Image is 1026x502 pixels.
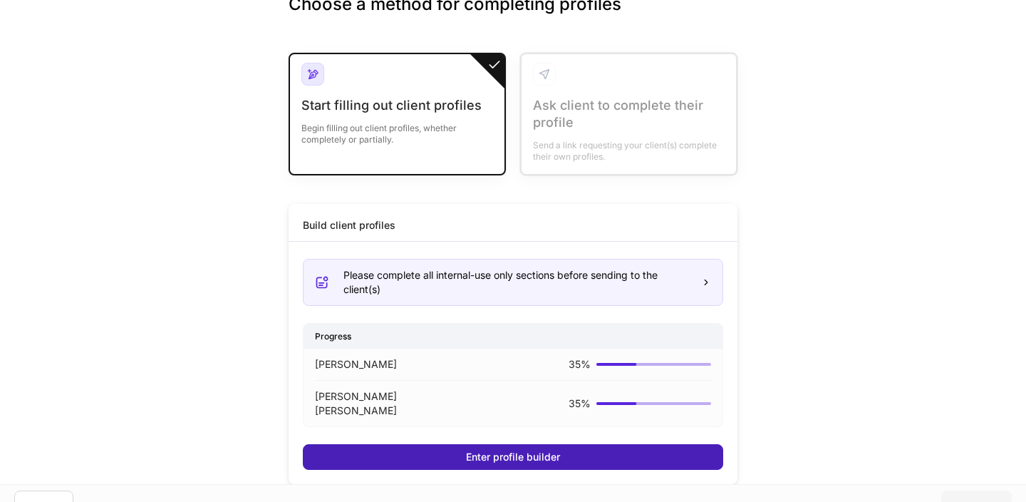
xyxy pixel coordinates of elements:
p: 35 % [569,396,591,411]
p: [PERSON_NAME] [315,357,397,372]
div: Build client profiles [303,218,395,232]
button: Enter profile builder [303,444,723,470]
div: Start filling out client profiles [301,97,493,114]
div: Enter profile builder [466,452,560,462]
div: Begin filling out client profiles, whether completely or partially. [301,114,493,145]
div: Please complete all internal-use only sections before sending to the client(s) [343,268,690,297]
p: 35 % [569,357,591,372]
p: [PERSON_NAME] [PERSON_NAME] [315,389,475,418]
div: Progress [304,324,722,349]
